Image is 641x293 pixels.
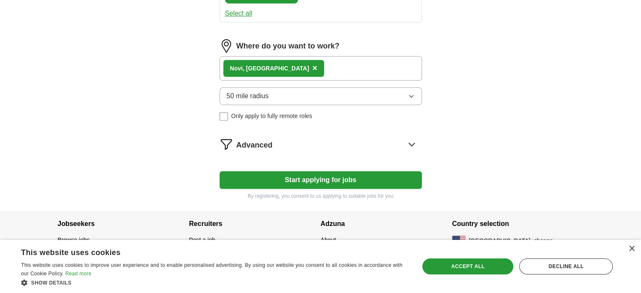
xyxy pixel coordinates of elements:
span: This website uses cookies to improve user experience and to enable personalised advertising. By u... [21,262,402,277]
a: Read more, opens a new window [65,271,91,277]
button: × [312,62,317,75]
a: About [321,237,336,243]
div: Close [628,246,635,252]
div: Accept all [422,258,513,274]
strong: Novi [230,65,243,72]
div: This website uses cookies [21,245,386,258]
img: filter [220,137,233,151]
button: change [534,237,553,245]
p: By registering, you consent to us applying to suitable jobs for you [220,192,422,200]
input: Only apply to fully remote roles [220,112,228,121]
img: location.png [220,39,233,53]
span: [GEOGRAPHIC_DATA] [469,237,531,245]
span: × [312,63,317,73]
span: Only apply to fully remote roles [231,112,312,121]
a: Post a job [189,237,215,243]
span: Advanced [236,140,273,151]
span: 50 mile radius [227,91,269,101]
a: Browse jobs [58,237,90,243]
button: Select all [225,8,252,19]
button: 50 mile radius [220,87,422,105]
button: Start applying for jobs [220,171,422,189]
div: , [GEOGRAPHIC_DATA] [230,64,309,73]
img: US flag [452,236,466,246]
label: Where do you want to work? [236,40,340,52]
div: Show details [21,278,408,287]
h4: Country selection [452,212,584,236]
div: Decline all [519,258,613,274]
span: Show details [31,280,72,286]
